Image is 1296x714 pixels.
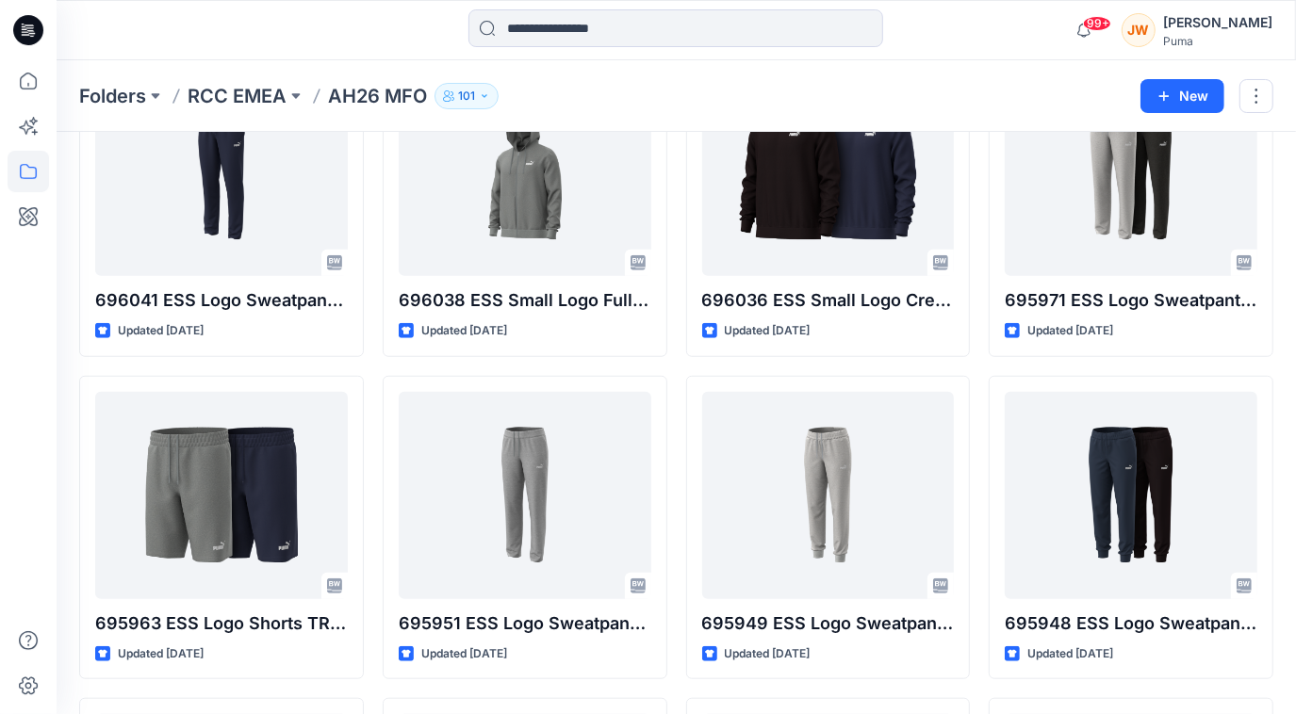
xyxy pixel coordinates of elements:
p: Updated [DATE] [118,644,204,664]
p: 695963 ESS Logo Shorts TR 10” [95,610,348,637]
a: 696036 ESS Small Logo Crew TR [702,69,955,276]
p: Updated [DATE] [118,321,204,341]
p: Updated [DATE] [421,644,507,664]
p: Updated [DATE] [725,321,811,341]
div: [PERSON_NAME] [1163,11,1272,34]
p: Updated [DATE] [1027,644,1113,664]
p: 695948 ESS Logo Sweatpants FL cl [1005,610,1257,637]
span: 99+ [1083,16,1111,31]
a: 695963 ESS Logo Shorts TR 10” [95,392,348,599]
p: 101 [458,86,475,106]
p: 695949 ESS Logo Sweatpants TR cl [702,610,955,637]
div: Puma [1163,34,1272,48]
a: 696038 ESS Small Logo Full-Zip TR [399,69,651,276]
p: 695971 ESS Logo Sweatpants TR op [1005,287,1257,314]
a: 695948 ESS Logo Sweatpants FL cl [1005,392,1257,599]
p: 696036 ESS Small Logo Crew TR [702,287,955,314]
button: 101 [435,83,499,109]
a: 696041 ESS Logo Sweatpants TR op [95,69,348,276]
p: 695951 ESS Logo Sweatpants FL op [399,610,651,637]
p: Updated [DATE] [1027,321,1113,341]
a: 695949 ESS Logo Sweatpants TR cl [702,392,955,599]
a: 695971 ESS Logo Sweatpants TR op [1005,69,1257,276]
a: 695951 ESS Logo Sweatpants FL op [399,392,651,599]
p: 696041 ESS Logo Sweatpants TR op [95,287,348,314]
p: AH26 MFO [328,83,427,109]
p: 696038 ESS Small Logo Full-Zip TR [399,287,651,314]
button: New [1140,79,1224,113]
p: Updated [DATE] [725,644,811,664]
p: Updated [DATE] [421,321,507,341]
a: RCC EMEA [188,83,287,109]
div: JW [1122,13,1156,47]
a: Folders [79,83,146,109]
